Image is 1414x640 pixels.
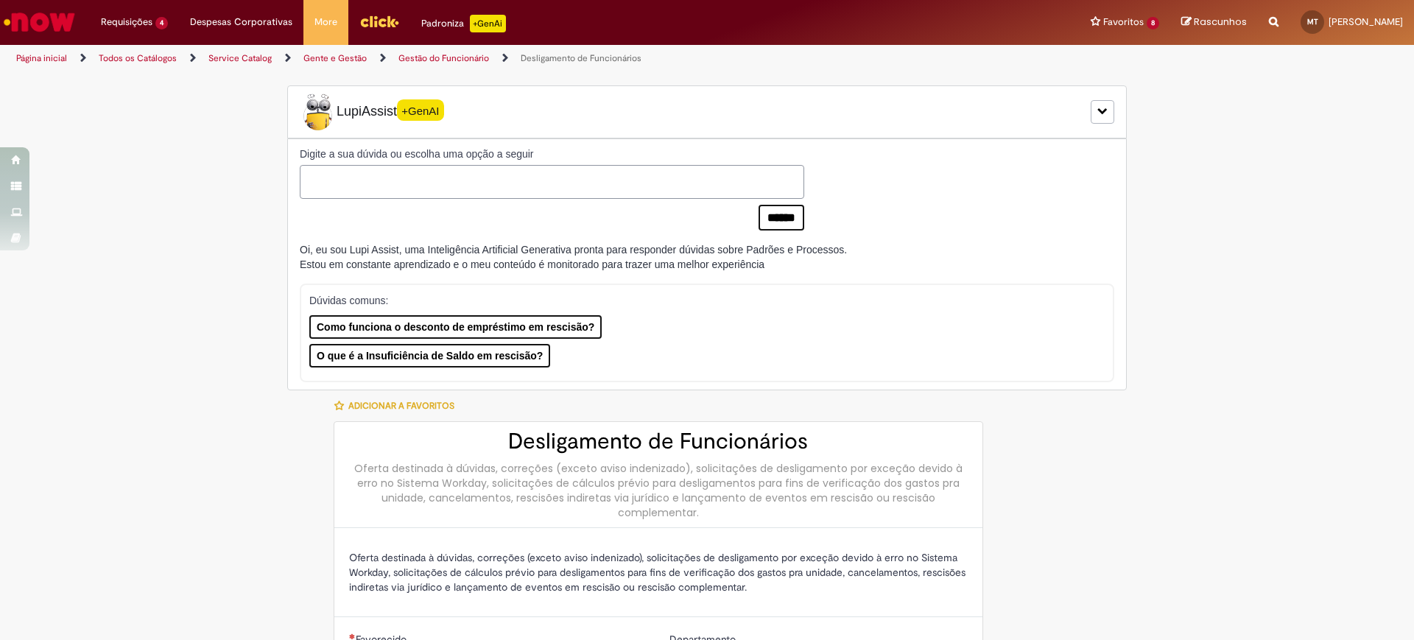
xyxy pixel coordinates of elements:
a: Todos os Catálogos [99,52,177,64]
a: Gestão do Funcionário [398,52,489,64]
span: +GenAI [397,99,444,121]
span: 4 [155,17,168,29]
p: +GenAi [470,15,506,32]
h2: Desligamento de Funcionários [349,429,968,454]
img: click_logo_yellow_360x200.png [359,10,399,32]
button: Como funciona o desconto de empréstimo em rescisão? [309,315,602,339]
span: Rascunhos [1194,15,1247,29]
button: O que é a Insuficiência de Saldo em rescisão? [309,344,550,368]
div: Padroniza [421,15,506,32]
span: Favoritos [1103,15,1144,29]
p: Dúvidas comuns: [309,293,1085,308]
div: LupiLupiAssist+GenAI [287,85,1127,138]
a: Service Catalog [208,52,272,64]
div: Oi, eu sou Lupi Assist, uma Inteligência Artificial Generativa pronta para responder dúvidas sobr... [300,242,847,272]
span: Adicionar a Favoritos [348,400,454,412]
span: MT [1307,17,1318,27]
ul: Trilhas de página [11,45,932,72]
img: Lupi [300,94,337,130]
a: Desligamento de Funcionários [521,52,641,64]
label: Digite a sua dúvida ou escolha uma opção a seguir [300,147,804,161]
a: Página inicial [16,52,67,64]
span: Requisições [101,15,152,29]
span: More [314,15,337,29]
span: Despesas Corporativas [190,15,292,29]
div: Oferta destinada à dúvidas, correções (exceto aviso indenizado), solicitações de desligamento por... [349,461,968,520]
button: Adicionar a Favoritos [334,390,462,421]
span: 8 [1147,17,1159,29]
img: ServiceNow [1,7,77,37]
a: Gente e Gestão [303,52,367,64]
span: Necessários [349,633,356,639]
span: [PERSON_NAME] [1329,15,1403,28]
a: Rascunhos [1181,15,1247,29]
span: LupiAssist [300,94,444,130]
span: Oferta destinada à dúvidas, correções (exceto aviso indenizado), solicitações de desligamento por... [349,551,965,594]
